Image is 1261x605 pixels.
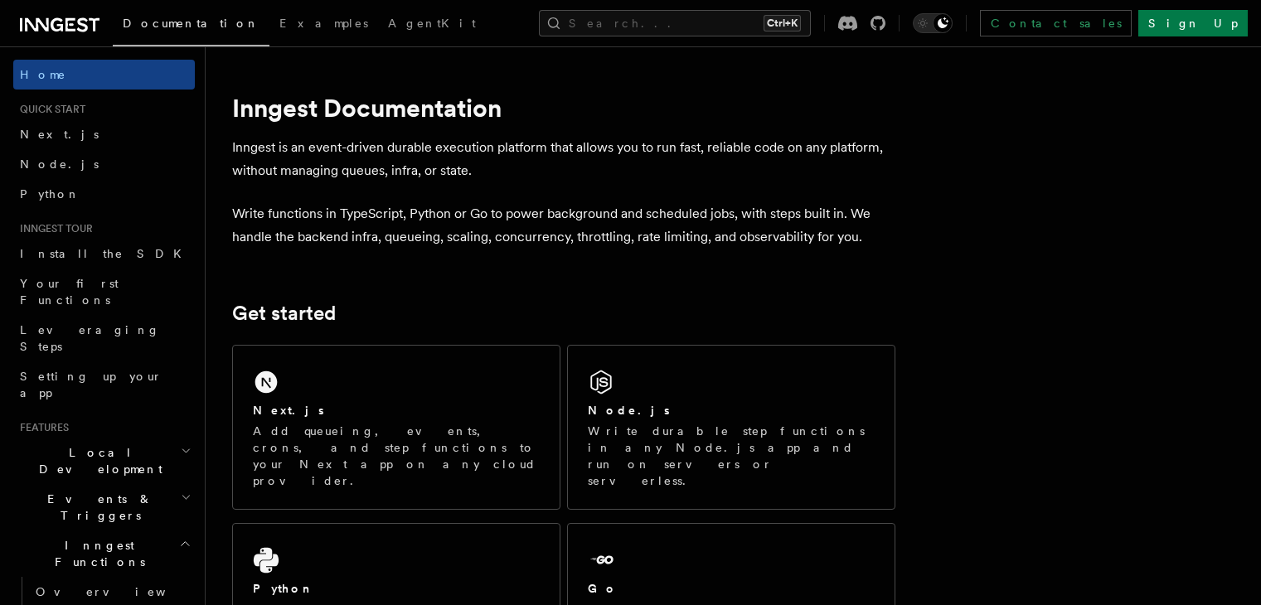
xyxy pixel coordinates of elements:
[980,10,1132,36] a: Contact sales
[20,157,99,171] span: Node.js
[13,179,195,209] a: Python
[13,438,195,484] button: Local Development
[13,421,69,434] span: Features
[588,580,618,597] h2: Go
[20,323,160,353] span: Leveraging Steps
[232,136,895,182] p: Inngest is an event-driven durable execution platform that allows you to run fast, reliable code ...
[539,10,811,36] button: Search...Ctrl+K
[232,345,560,510] a: Next.jsAdd queueing, events, crons, and step functions to your Next app on any cloud provider.
[567,345,895,510] a: Node.jsWrite durable step functions in any Node.js app and run on servers or serverless.
[253,580,314,597] h2: Python
[13,222,93,235] span: Inngest tour
[13,239,195,269] a: Install the SDK
[913,13,953,33] button: Toggle dark mode
[20,187,80,201] span: Python
[13,484,195,530] button: Events & Triggers
[13,119,195,149] a: Next.js
[13,361,195,408] a: Setting up your app
[13,537,179,570] span: Inngest Functions
[20,277,119,307] span: Your first Functions
[113,5,269,46] a: Documentation
[588,402,670,419] h2: Node.js
[13,491,181,524] span: Events & Triggers
[232,93,895,123] h1: Inngest Documentation
[123,17,259,30] span: Documentation
[232,202,895,249] p: Write functions in TypeScript, Python or Go to power background and scheduled jobs, with steps bu...
[588,423,875,489] p: Write durable step functions in any Node.js app and run on servers or serverless.
[20,247,192,260] span: Install the SDK
[20,370,162,399] span: Setting up your app
[13,103,85,116] span: Quick start
[20,66,66,83] span: Home
[36,585,206,598] span: Overview
[13,530,195,577] button: Inngest Functions
[279,17,368,30] span: Examples
[378,5,486,45] a: AgentKit
[13,315,195,361] a: Leveraging Steps
[1138,10,1248,36] a: Sign Up
[253,423,540,489] p: Add queueing, events, crons, and step functions to your Next app on any cloud provider.
[20,128,99,141] span: Next.js
[232,302,336,325] a: Get started
[13,60,195,90] a: Home
[253,402,324,419] h2: Next.js
[13,444,181,477] span: Local Development
[764,15,801,31] kbd: Ctrl+K
[269,5,378,45] a: Examples
[13,269,195,315] a: Your first Functions
[388,17,476,30] span: AgentKit
[13,149,195,179] a: Node.js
